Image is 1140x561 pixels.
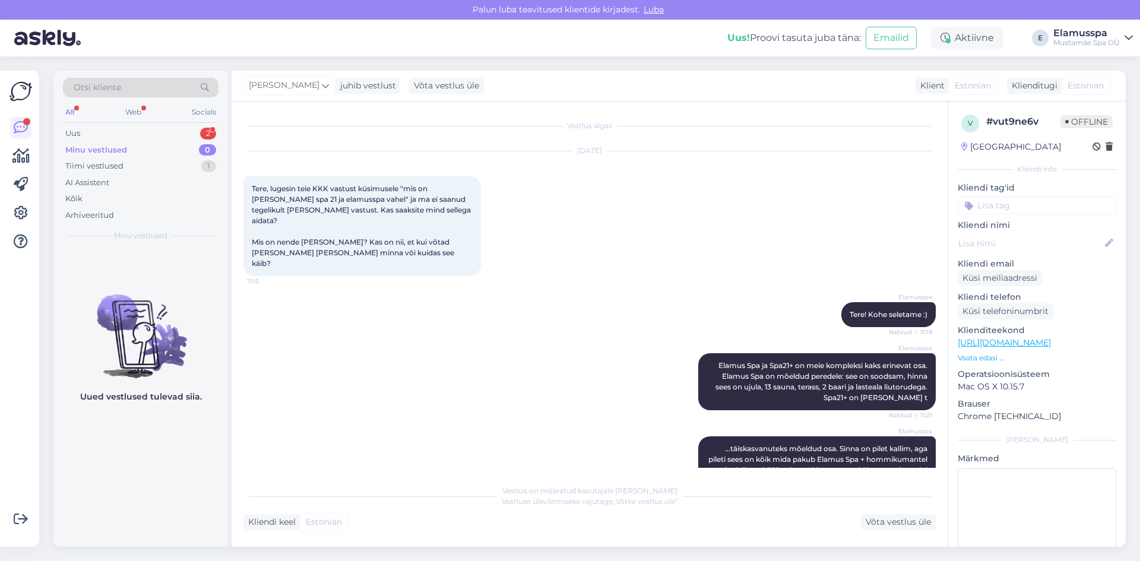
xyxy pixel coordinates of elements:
[850,310,927,319] span: Tere! Kohe seletame :)
[916,80,945,92] div: Klient
[409,78,484,94] div: Võta vestlus üle
[243,145,936,156] div: [DATE]
[201,160,216,172] div: 1
[1032,30,1049,46] div: E
[114,230,167,241] span: Minu vestlused
[958,324,1116,337] p: Klienditeekond
[958,398,1116,410] p: Brauser
[502,497,678,506] span: Vestluse ülevõtmiseks vajutage
[80,391,202,403] p: Uued vestlused tulevad siia.
[958,381,1116,393] p: Mac OS X 10.15.7
[123,104,144,120] div: Web
[252,184,473,268] span: Tere, lugesin teie KKK vastust küsimusele "mis on [PERSON_NAME] spa 21 ja elamusspa vahel" ja ma ...
[65,193,83,205] div: Kõik
[53,273,228,380] img: No chats
[968,119,973,128] span: v
[727,32,750,43] b: Uus!
[249,79,319,92] span: [PERSON_NAME]
[958,164,1116,175] div: Kliendi info
[958,303,1053,319] div: Küsi telefoninumbrit
[1053,28,1133,47] a: ElamusspaMustamäe Spa OÜ
[9,80,32,103] img: Askly Logo
[861,514,936,530] div: Võta vestlus üle
[502,486,677,495] span: Vestlus on määratud kasutajale [PERSON_NAME]
[888,328,932,337] span: Nähtud ✓ 11:19
[958,368,1116,381] p: Operatsioonisüsteem
[640,4,667,15] span: Luba
[958,258,1116,270] p: Kliendi email
[961,141,1061,153] div: [GEOGRAPHIC_DATA]
[335,80,396,92] div: juhib vestlust
[199,144,216,156] div: 0
[306,516,342,528] span: Estonian
[931,27,1003,49] div: Aktiivne
[958,410,1116,423] p: Chrome [TECHNICAL_ID]
[958,353,1116,363] p: Vaata edasi ...
[986,115,1060,129] div: # vut9ne6v
[200,128,216,140] div: 2
[65,177,109,189] div: AI Assistent
[243,516,296,528] div: Kliendi keel
[958,452,1116,465] p: Märkmed
[1007,80,1057,92] div: Klienditugi
[63,104,77,120] div: All
[958,291,1116,303] p: Kliendi telefon
[243,121,936,131] div: Vestlus algas
[888,427,932,436] span: Elamusspa
[955,80,991,92] span: Estonian
[958,196,1116,214] input: Lisa tag
[727,31,861,45] div: Proovi tasuta juba täna:
[958,435,1116,445] div: [PERSON_NAME]
[613,497,678,506] i: „Võtke vestlus üle”
[65,160,123,172] div: Tiimi vestlused
[708,444,929,485] span: ...täiskasvanuteks mõeldud osa. Sinna on pilet kallim, aga pileti sees on kõik mida pakub Elamus ...
[866,27,917,49] button: Emailid
[1068,80,1104,92] span: Estonian
[65,128,80,140] div: Uus
[247,277,292,286] span: 11:15
[1053,28,1120,38] div: Elamusspa
[888,411,932,420] span: Nähtud ✓ 11:21
[715,361,929,402] span: Elamus Spa ja Spa21+ on meie kompleksi kaks erinevat osa. Elamus Spa on mõeldud peredele: see on ...
[189,104,218,120] div: Socials
[958,337,1051,348] a: [URL][DOMAIN_NAME]
[958,237,1103,250] input: Lisa nimi
[65,144,127,156] div: Minu vestlused
[1060,115,1113,128] span: Offline
[1053,38,1120,47] div: Mustamäe Spa OÜ
[65,210,114,221] div: Arhiveeritud
[958,182,1116,194] p: Kliendi tag'id
[958,270,1042,286] div: Küsi meiliaadressi
[888,293,932,302] span: Elamusspa
[74,81,121,94] span: Otsi kliente
[958,219,1116,232] p: Kliendi nimi
[888,344,932,353] span: Elamusspa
